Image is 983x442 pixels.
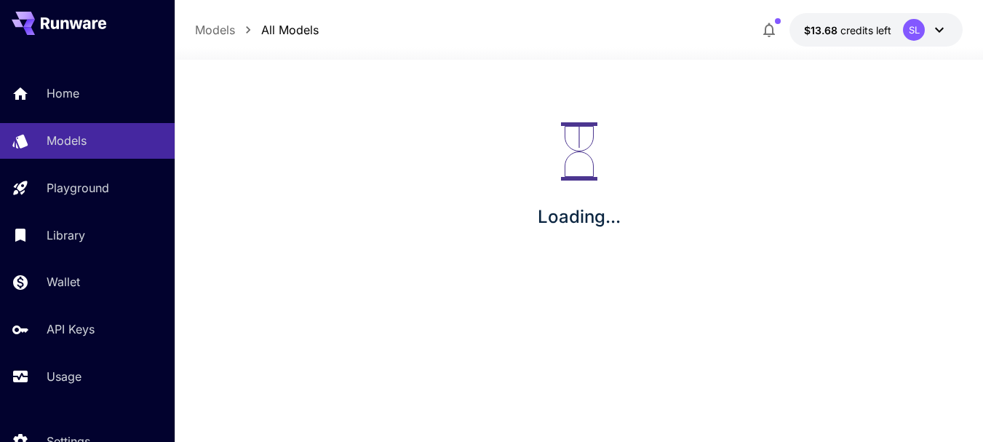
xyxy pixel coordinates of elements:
[261,21,319,39] a: All Models
[195,21,235,39] a: Models
[47,320,95,338] p: API Keys
[804,23,891,38] div: $13.67928
[47,273,80,291] p: Wallet
[47,179,109,197] p: Playground
[538,204,621,230] p: Loading...
[47,226,85,244] p: Library
[47,132,87,149] p: Models
[47,84,79,102] p: Home
[47,368,81,385] p: Usage
[789,13,963,47] button: $13.67928SL
[903,19,925,41] div: SL
[840,24,891,36] span: credits left
[195,21,319,39] nav: breadcrumb
[804,24,840,36] span: $13.68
